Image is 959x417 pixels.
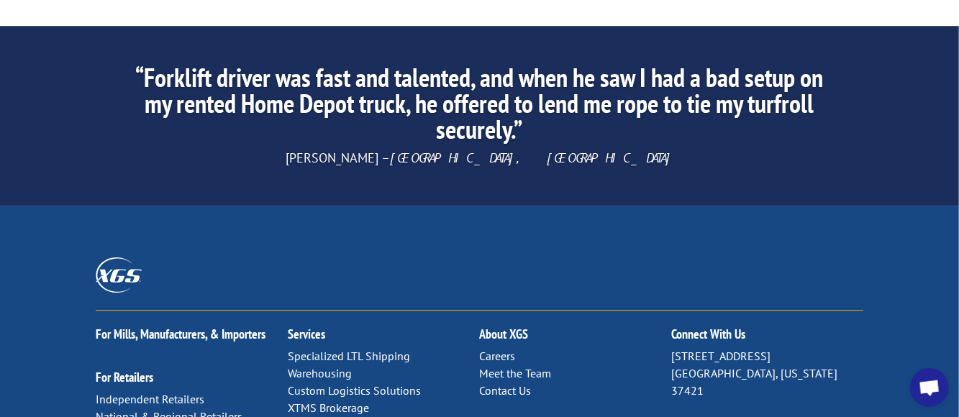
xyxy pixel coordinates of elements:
[671,328,863,348] h2: Connect With Us
[96,257,142,293] img: XGS_Logos_ALL_2024_All_White
[288,349,410,363] a: Specialized LTL Shipping
[286,150,673,166] span: [PERSON_NAME] –
[390,150,673,166] em: [GEOGRAPHIC_DATA], [GEOGRAPHIC_DATA]
[288,400,369,415] a: XTMS Brokerage
[671,348,863,399] p: [STREET_ADDRESS] [GEOGRAPHIC_DATA], [US_STATE] 37421
[479,349,515,363] a: Careers
[288,383,421,398] a: Custom Logistics Solutions
[479,326,528,342] a: About XGS
[479,366,551,380] a: Meet the Team
[96,369,153,385] a: For Retailers
[288,366,352,380] a: Warehousing
[479,383,531,398] a: Contact Us
[96,326,265,342] a: For Mills, Manufacturers, & Importers
[288,326,325,342] a: Services
[96,392,204,406] a: Independent Retailers
[125,65,834,150] h2: “Forklift driver was fast and talented, and when he saw I had a bad setup on my rented Home Depot...
[910,368,949,407] div: Open chat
